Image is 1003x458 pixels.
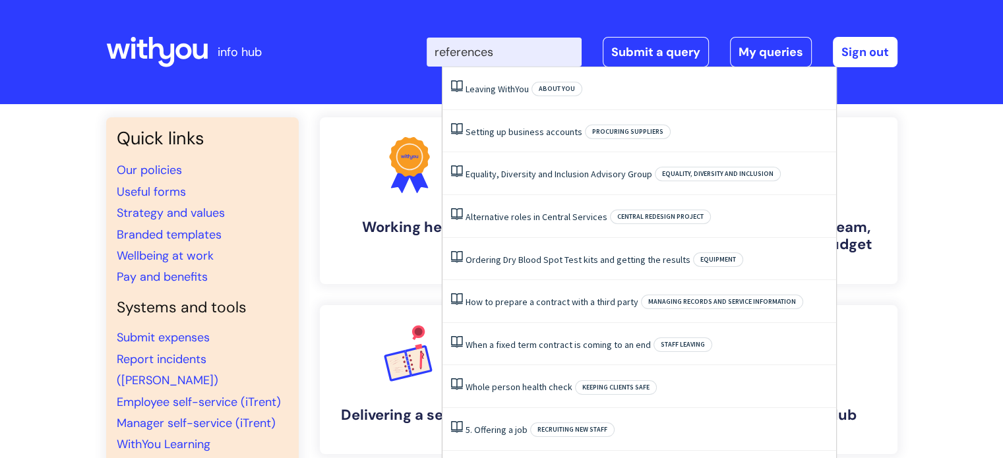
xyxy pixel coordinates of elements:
a: Alternative roles in Central Services [466,211,607,223]
a: When a fixed term contract is coming to an end [466,339,651,351]
span: Equipment [693,252,743,267]
a: Working here [320,117,499,284]
a: Pay and benefits [117,269,208,285]
input: Search [427,38,582,67]
h4: Systems and tools [117,299,288,317]
a: Our policies [117,162,182,178]
h3: Quick links [117,128,288,149]
a: Submit a query [603,37,709,67]
a: Delivering a service [320,305,499,454]
a: How to prepare a contract with a third party [466,296,638,308]
a: Useful forms [117,184,186,200]
p: info hub [218,42,262,63]
h4: Delivering a service [330,407,489,424]
a: Sign out [833,37,897,67]
h4: Working here [330,219,489,236]
span: Central redesign project [610,210,711,224]
span: Staff leaving [653,337,712,352]
div: | - [427,37,897,67]
span: Keeping clients safe [575,380,657,395]
a: Ordering Dry Blood Spot Test kits and getting the results [466,254,690,266]
a: Submit expenses [117,329,210,345]
a: Whole person health check [466,381,572,393]
a: Report incidents ([PERSON_NAME]) [117,351,218,388]
a: 5. Offering a job [466,424,528,436]
span: Managing records and service information [641,295,803,309]
a: Leaving WithYou [466,83,529,95]
a: WithYou Learning [117,436,210,452]
span: About you [532,82,582,96]
a: Strategy and values [117,205,225,221]
a: Setting up business accounts [466,126,582,138]
a: Employee self-service (iTrent) [117,394,281,410]
a: Equality, Diversity and Inclusion Advisory Group [466,168,652,180]
a: My queries [730,37,812,67]
a: Wellbeing at work [117,248,214,264]
span: Equality, Diversity and Inclusion [655,167,781,181]
a: Branded templates [117,227,222,243]
span: Recruiting new staff [530,422,615,437]
span: Procuring suppliers [585,125,671,139]
a: Manager self-service (iTrent) [117,415,276,431]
